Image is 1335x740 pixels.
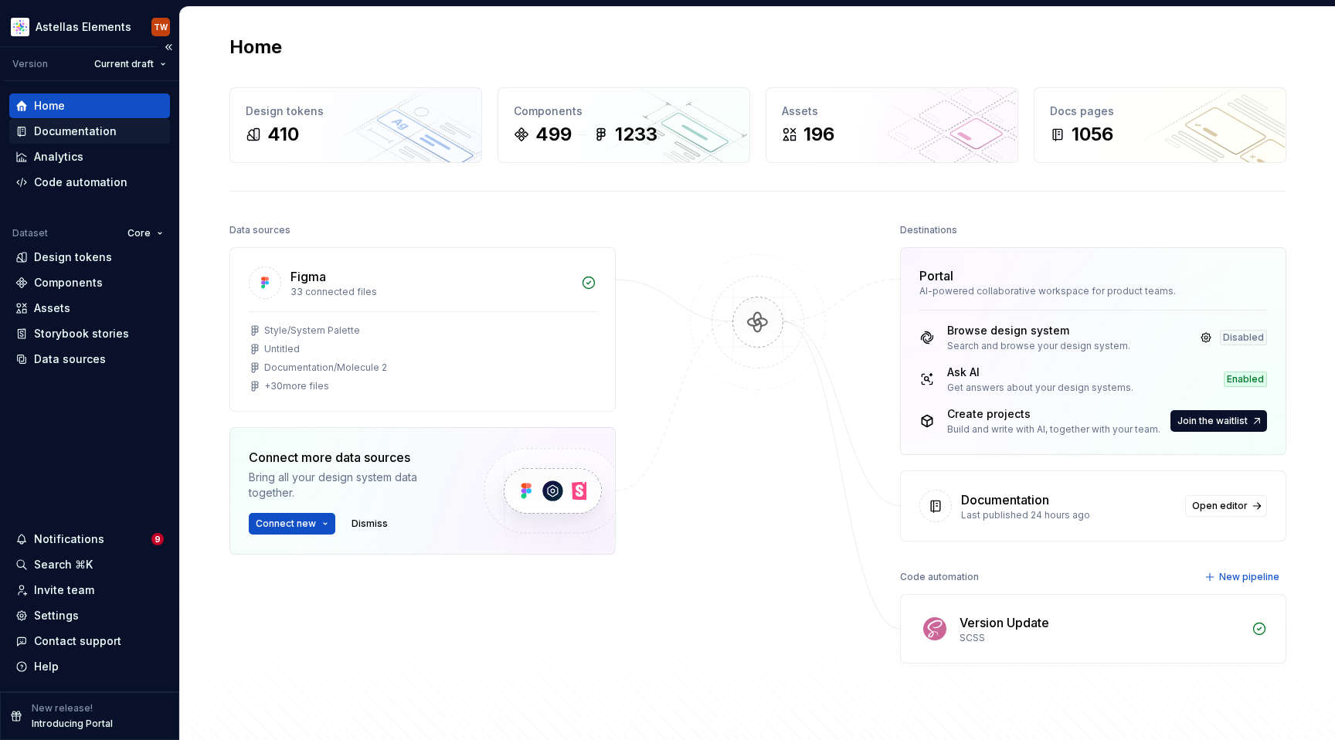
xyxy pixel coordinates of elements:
[9,347,170,372] a: Data sources
[249,470,457,501] div: Bring all your design system data together.
[961,509,1176,521] div: Last published 24 hours ago
[1220,330,1267,345] div: Disabled
[267,122,299,147] div: 410
[264,380,329,392] div: + 30 more files
[12,227,48,239] div: Dataset
[256,518,316,530] span: Connect new
[1034,87,1286,163] a: Docs pages1056
[9,270,170,295] a: Components
[9,144,170,169] a: Analytics
[32,718,113,730] p: Introducing Portal
[3,10,176,43] button: Astellas ElementsTW
[32,702,93,715] p: New release!
[34,633,121,649] div: Contact support
[1177,415,1248,427] span: Join the waitlist
[34,124,117,139] div: Documentation
[34,659,59,674] div: Help
[34,531,104,547] div: Notifications
[34,351,106,367] div: Data sources
[154,21,168,33] div: TW
[229,219,290,241] div: Data sources
[498,87,750,163] a: Components4991233
[94,58,154,70] span: Current draft
[947,340,1130,352] div: Search and browse your design system.
[34,149,83,165] div: Analytics
[919,266,953,285] div: Portal
[87,53,173,75] button: Current draft
[947,423,1160,436] div: Build and write with AI, together with your team.
[1224,372,1267,387] div: Enabled
[11,18,29,36] img: b2369ad3-f38c-46c1-b2a2-f2452fdbdcd2.png
[352,518,388,530] span: Dismiss
[9,245,170,270] a: Design tokens
[290,267,326,286] div: Figma
[9,296,170,321] a: Assets
[1200,566,1286,588] button: New pipeline
[9,93,170,118] a: Home
[1192,500,1248,512] span: Open editor
[947,323,1130,338] div: Browse design system
[803,122,834,147] div: 196
[34,557,93,572] div: Search ⌘K
[9,527,170,552] button: Notifications9
[766,87,1018,163] a: Assets196
[9,603,170,628] a: Settings
[264,343,300,355] div: Untitled
[9,552,170,577] button: Search ⌘K
[782,104,1002,119] div: Assets
[1219,571,1279,583] span: New pipeline
[947,382,1133,394] div: Get answers about your design systems.
[960,632,1242,644] div: SCSS
[961,491,1049,509] div: Documentation
[9,321,170,346] a: Storybook stories
[345,513,395,535] button: Dismiss
[947,406,1160,422] div: Create projects
[229,35,282,59] h2: Home
[9,170,170,195] a: Code automation
[121,222,170,244] button: Core
[249,448,457,467] div: Connect more data sources
[151,533,164,545] span: 9
[900,566,979,588] div: Code automation
[158,36,179,58] button: Collapse sidebar
[514,104,734,119] div: Components
[1170,410,1267,432] button: Join the waitlist
[34,98,65,114] div: Home
[34,300,70,316] div: Assets
[9,578,170,603] a: Invite team
[615,122,657,147] div: 1233
[246,104,466,119] div: Design tokens
[12,58,48,70] div: Version
[9,654,170,679] button: Help
[919,285,1267,297] div: AI-powered collaborative workspace for product teams.
[229,87,482,163] a: Design tokens410
[36,19,131,35] div: Astellas Elements
[34,608,79,623] div: Settings
[34,175,127,190] div: Code automation
[947,365,1133,380] div: Ask AI
[960,613,1049,632] div: Version Update
[127,227,151,239] span: Core
[34,582,94,598] div: Invite team
[290,286,572,298] div: 33 connected files
[1072,122,1113,147] div: 1056
[249,513,335,535] button: Connect new
[34,275,103,290] div: Components
[9,629,170,653] button: Contact support
[264,324,360,337] div: Style/System Palette
[229,247,616,412] a: Figma33 connected filesStyle/System PaletteUntitledDocumentation/Molecule 2+30more files
[535,122,572,147] div: 499
[9,119,170,144] a: Documentation
[1185,495,1267,517] a: Open editor
[34,249,112,265] div: Design tokens
[264,362,387,374] div: Documentation/Molecule 2
[1050,104,1270,119] div: Docs pages
[34,326,129,341] div: Storybook stories
[900,219,957,241] div: Destinations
